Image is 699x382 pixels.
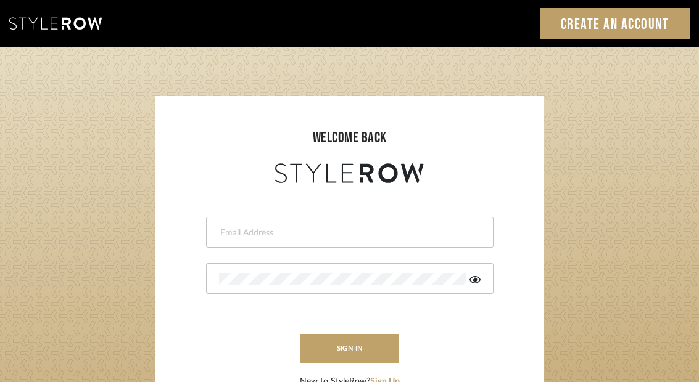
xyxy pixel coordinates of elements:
[300,334,399,363] button: sign in
[540,8,690,39] a: Create an Account
[168,127,532,149] div: welcome back
[219,227,478,239] input: Email Address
